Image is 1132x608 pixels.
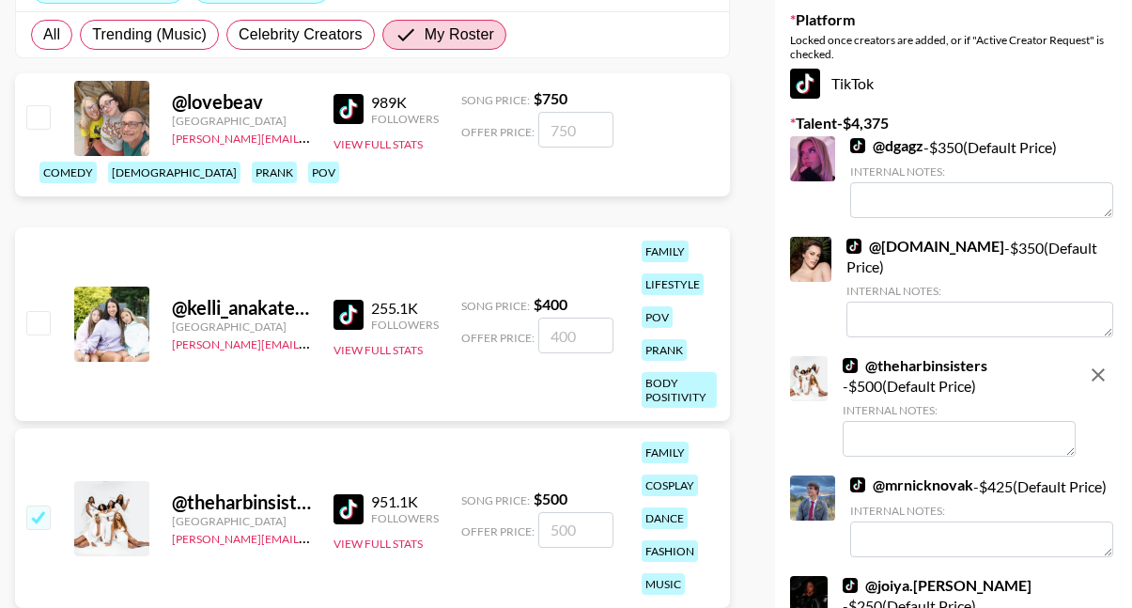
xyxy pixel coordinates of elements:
[308,162,339,183] div: pov
[239,23,363,46] span: Celebrity Creators
[172,320,311,334] div: [GEOGRAPHIC_DATA]
[850,136,923,155] a: @dgagz
[172,90,311,114] div: @ lovebeav
[333,300,364,330] img: TikTok
[172,296,311,320] div: @ kelli_anakate_piper
[850,504,1113,518] div: Internal Notes:
[850,164,1113,179] div: Internal Notes:
[1079,356,1117,394] button: remove
[371,299,439,318] div: 255.1K
[461,331,535,345] span: Offer Price:
[39,162,97,183] div: comedy
[461,125,535,139] span: Offer Price:
[843,356,1076,457] div: - $ 500 (Default Price)
[538,318,613,353] input: 400
[850,475,1113,557] div: - $ 425 (Default Price)
[461,493,530,507] span: Song Price:
[333,537,423,551] button: View Full Stats
[642,372,717,408] div: body positivity
[371,112,439,126] div: Followers
[850,475,973,494] a: @mrnicknovak
[172,491,311,514] div: @ theharbinsisters
[843,576,1031,595] a: @joiya.[PERSON_NAME]
[172,114,311,128] div: [GEOGRAPHIC_DATA]
[172,334,450,351] a: [PERSON_NAME][EMAIL_ADDRESS][DOMAIN_NAME]
[790,114,1117,133] label: Talent - $ 4,375
[371,492,439,511] div: 951.1K
[333,94,364,124] img: TikTok
[790,69,820,99] img: TikTok
[172,514,311,528] div: [GEOGRAPHIC_DATA]
[642,273,704,295] div: lifestyle
[461,93,530,107] span: Song Price:
[371,511,439,525] div: Followers
[538,512,613,548] input: 500
[846,284,1113,298] div: Internal Notes:
[425,23,494,46] span: My Roster
[642,339,687,361] div: prank
[790,33,1117,61] div: Locked once creators are added, or if "Active Creator Request" is checked.
[846,237,1004,256] a: @[DOMAIN_NAME]
[843,578,858,593] img: TikTok
[108,162,240,183] div: [DEMOGRAPHIC_DATA]
[252,162,297,183] div: prank
[850,138,865,153] img: TikTok
[333,343,423,357] button: View Full Stats
[172,528,450,546] a: [PERSON_NAME][EMAIL_ADDRESS][DOMAIN_NAME]
[461,524,535,538] span: Offer Price:
[371,93,439,112] div: 989K
[843,403,1076,417] div: Internal Notes:
[538,112,613,148] input: 750
[534,490,567,507] strong: $ 500
[850,136,1113,218] div: - $ 350 (Default Price)
[43,23,60,46] span: All
[461,299,530,313] span: Song Price:
[92,23,207,46] span: Trending (Music)
[790,69,1117,99] div: TikTok
[843,358,858,373] img: TikTok
[642,507,688,529] div: dance
[642,573,685,595] div: music
[790,10,1117,29] label: Platform
[846,237,1113,337] div: - $ 350 (Default Price)
[642,241,689,262] div: family
[333,494,364,524] img: TikTok
[642,540,698,562] div: fashion
[846,239,861,254] img: TikTok
[642,475,698,496] div: cosplay
[642,442,689,463] div: family
[534,295,567,313] strong: $ 400
[333,137,423,151] button: View Full Stats
[843,356,987,375] a: @theharbinsisters
[642,306,673,328] div: pov
[850,477,865,492] img: TikTok
[371,318,439,332] div: Followers
[172,128,450,146] a: [PERSON_NAME][EMAIL_ADDRESS][DOMAIN_NAME]
[534,89,567,107] strong: $ 750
